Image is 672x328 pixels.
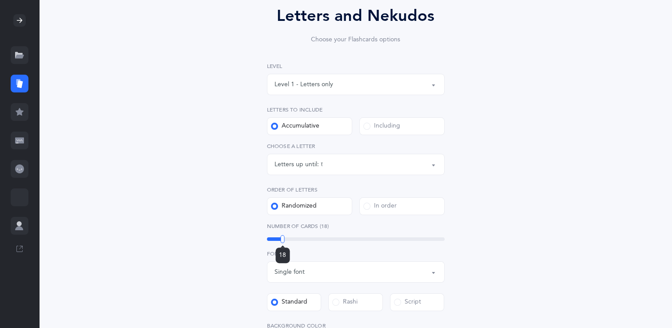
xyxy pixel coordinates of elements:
label: Number of Cards (18) [267,222,445,230]
div: Including [363,122,400,131]
label: Font [267,250,445,258]
label: Letters to include [267,106,445,114]
div: ז [321,160,323,169]
button: Level 1 - Letters only [267,74,445,95]
label: Order of letters [267,186,445,194]
div: Letters and Nekudos [242,4,469,28]
div: Letters up until: [274,160,321,169]
div: Randomized [271,202,317,211]
label: Level [267,62,445,70]
div: Level 1 - Letters only [274,80,333,89]
div: In order [363,202,397,211]
div: Rashi [332,298,358,307]
button: Single font [267,261,445,283]
button: ז [267,154,445,175]
div: Single font [274,268,305,277]
div: Script [394,298,421,307]
div: Accumulative [271,122,319,131]
label: Choose a letter [267,142,445,150]
div: Standard [271,298,307,307]
div: Choose your Flashcards options [242,35,469,44]
span: 18 [279,252,286,259]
